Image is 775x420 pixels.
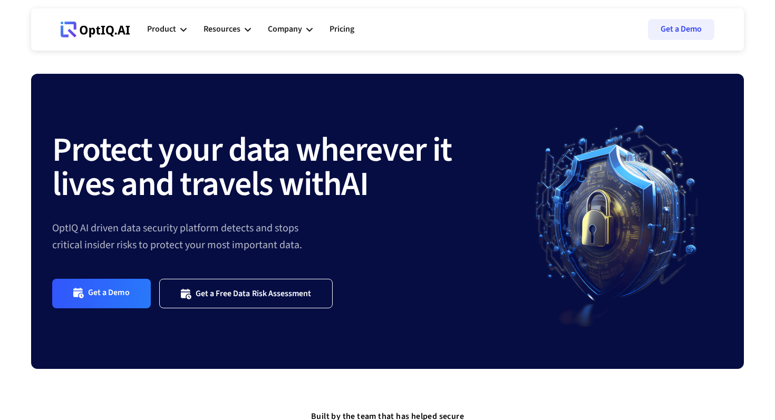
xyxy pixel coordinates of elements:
div: Get a Demo [88,287,130,299]
div: Product [147,14,187,45]
strong: AI [341,160,368,209]
a: Pricing [330,14,354,45]
div: Product [147,22,176,36]
div: Company [268,22,302,36]
div: Resources [204,14,251,45]
strong: Protect your data wherever it lives and travels with [52,126,452,209]
div: Get a Free Data Risk Assessment [196,288,312,299]
div: Resources [204,22,240,36]
a: Get a Free Data Risk Assessment [159,279,333,308]
a: Get a Demo [52,279,151,308]
div: OptIQ AI driven data security platform detects and stops critical insider risks to protect your m... [52,220,512,253]
a: Get a Demo [648,19,714,40]
div: Company [268,14,313,45]
a: Webflow Homepage [61,14,130,45]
